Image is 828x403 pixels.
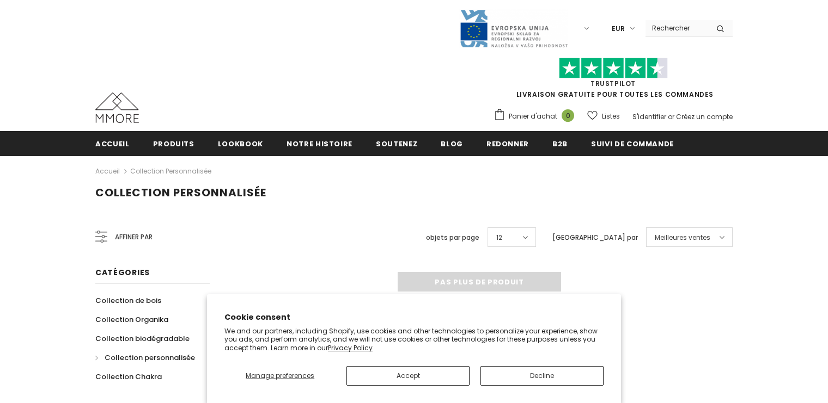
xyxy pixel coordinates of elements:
h2: Cookie consent [224,312,604,323]
a: Collection personnalisée [95,348,195,367]
a: Lookbook [218,131,263,156]
span: Manage preferences [246,371,314,380]
a: Créez un compte [676,112,733,121]
a: Collection Organika [95,310,168,329]
span: Collection personnalisée [105,352,195,363]
span: B2B [552,139,568,149]
span: Lookbook [218,139,263,149]
span: Suivi de commande [591,139,674,149]
span: or [668,112,674,121]
a: Collection Chakra [95,367,162,386]
a: TrustPilot [590,79,636,88]
span: Redonner [486,139,529,149]
span: LIVRAISON GRATUITE POUR TOUTES LES COMMANDES [494,63,733,99]
span: Collection Chakra [95,371,162,382]
a: B2B [552,131,568,156]
span: EUR [612,23,625,34]
a: Accueil [95,131,130,156]
a: Listes [587,107,620,126]
span: Collection Organika [95,314,168,325]
a: Privacy Policy [328,343,373,352]
a: Produits [153,131,194,156]
span: 12 [496,232,502,243]
span: Catégories [95,267,150,278]
label: objets par page [426,232,479,243]
a: Accueil [95,165,120,178]
span: soutenez [376,139,417,149]
span: Panier d'achat [509,111,557,122]
label: [GEOGRAPHIC_DATA] par [552,232,638,243]
span: Blog [441,139,463,149]
a: Javni Razpis [459,23,568,33]
span: Affiner par [115,231,153,243]
a: Collection personnalisée [130,166,211,176]
span: Meilleures ventes [655,232,710,243]
span: Notre histoire [287,139,352,149]
img: Javni Razpis [459,9,568,48]
a: Suivi de commande [591,131,674,156]
a: Blog [441,131,463,156]
span: Collection personnalisée [95,185,266,200]
button: Decline [480,366,604,386]
a: soutenez [376,131,417,156]
a: S'identifier [632,112,666,121]
img: Faites confiance aux étoiles pilotes [559,58,668,79]
span: Listes [602,111,620,122]
span: Collection de bois [95,295,161,306]
span: Collection biodégradable [95,333,190,344]
button: Manage preferences [224,366,336,386]
span: Accueil [95,139,130,149]
span: Produits [153,139,194,149]
p: We and our partners, including Shopify, use cookies and other technologies to personalize your ex... [224,327,604,352]
button: Accept [346,366,470,386]
a: Collection de bois [95,291,161,310]
a: Collection biodégradable [95,329,190,348]
a: Panier d'achat 0 [494,108,580,125]
img: Cas MMORE [95,92,139,123]
input: Search Site [646,20,708,36]
a: Redonner [486,131,529,156]
span: 0 [562,109,574,122]
a: Notre histoire [287,131,352,156]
